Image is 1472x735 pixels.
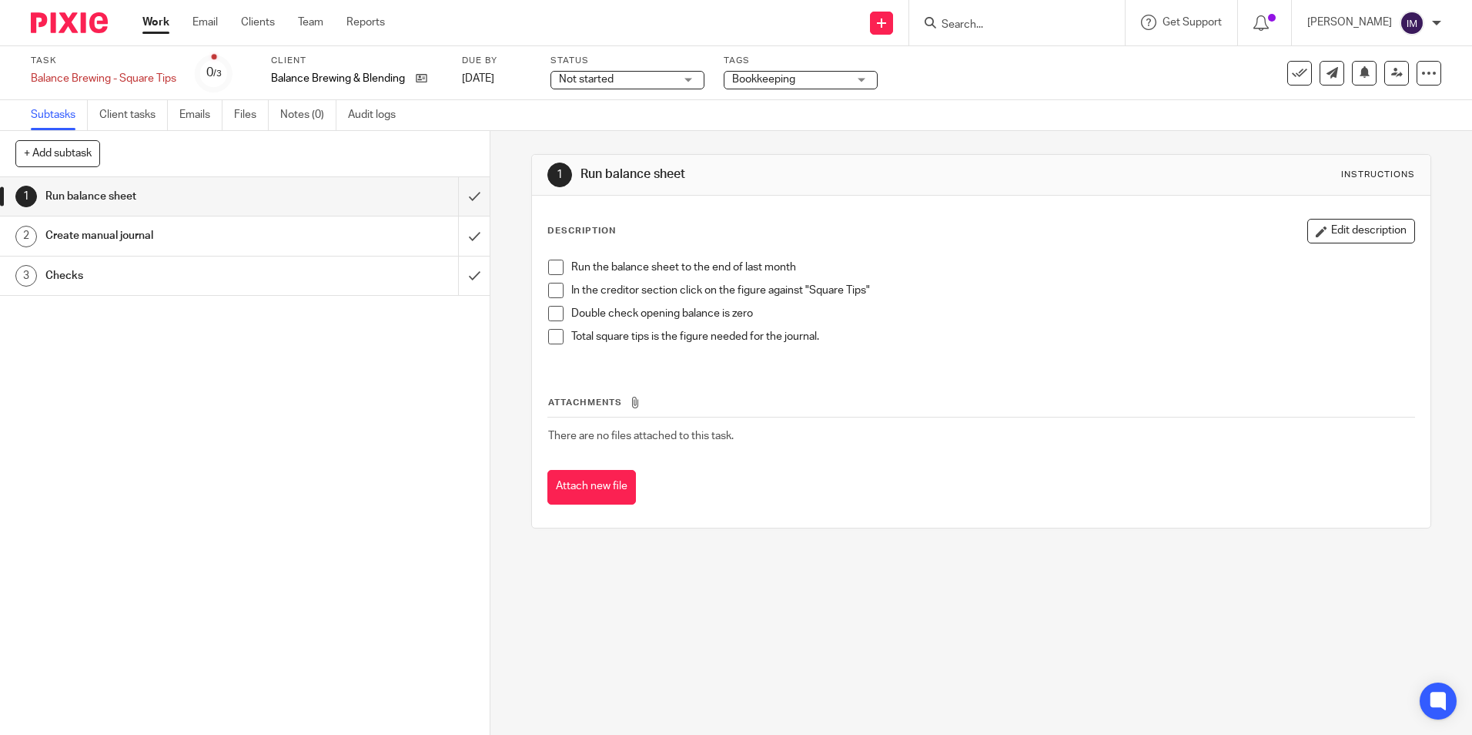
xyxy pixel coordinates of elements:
[547,163,572,187] div: 1
[45,185,310,208] h1: Run balance sheet
[213,69,222,78] small: /3
[206,64,222,82] div: 0
[45,264,310,287] h1: Checks
[346,15,385,30] a: Reports
[571,260,1413,275] p: Run the balance sheet to the end of last month
[31,100,88,130] a: Subtasks
[15,226,37,247] div: 2
[298,15,323,30] a: Team
[99,100,168,130] a: Client tasks
[724,55,878,67] label: Tags
[1400,11,1424,35] img: svg%3E
[547,225,616,237] p: Description
[15,265,37,287] div: 3
[940,18,1079,32] input: Search
[31,55,176,67] label: Task
[31,12,108,33] img: Pixie
[234,100,269,130] a: Files
[280,100,336,130] a: Notes (0)
[45,224,310,247] h1: Create manual journal
[142,15,169,30] a: Work
[580,166,1014,183] h1: Run balance sheet
[1163,17,1222,28] span: Get Support
[1341,169,1415,181] div: Instructions
[559,74,614,85] span: Not started
[31,71,176,86] div: Balance Brewing - Square Tips
[271,55,443,67] label: Client
[571,283,1413,298] p: In the creditor section click on the figure against "Square Tips"
[548,431,734,441] span: There are no files attached to this task.
[241,15,275,30] a: Clients
[547,470,636,505] button: Attach new file
[550,55,704,67] label: Status
[548,398,622,407] span: Attachments
[179,100,222,130] a: Emails
[571,306,1413,321] p: Double check opening balance is zero
[571,329,1413,344] p: Total square tips is the figure needed for the journal.
[348,100,407,130] a: Audit logs
[462,55,531,67] label: Due by
[462,73,494,84] span: [DATE]
[271,71,408,86] p: Balance Brewing & Blending Ltd
[192,15,218,30] a: Email
[15,140,100,166] button: + Add subtask
[732,74,795,85] span: Bookkeeping
[15,186,37,207] div: 1
[1307,219,1415,243] button: Edit description
[1307,15,1392,30] p: [PERSON_NAME]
